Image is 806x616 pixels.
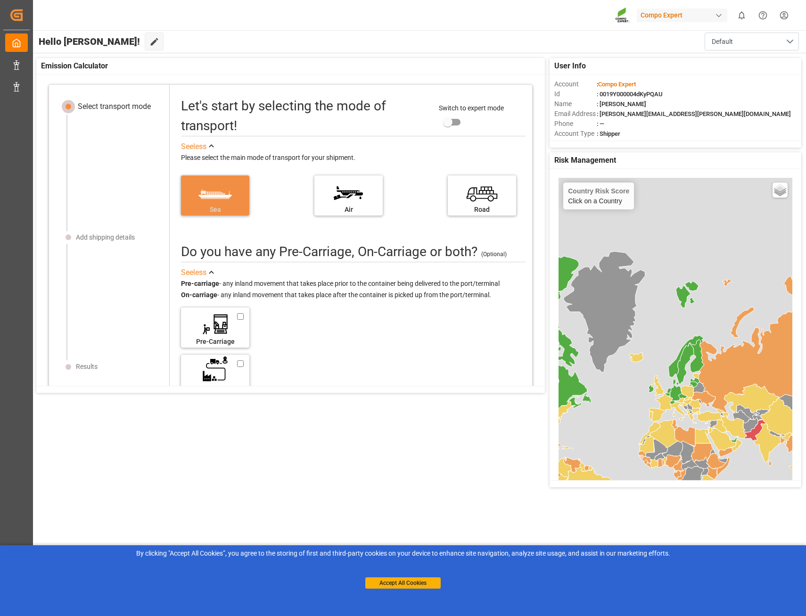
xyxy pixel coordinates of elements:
span: Id [554,89,597,99]
div: Results [76,362,98,372]
div: See less [181,141,206,152]
div: (Optional) [481,250,507,258]
span: Switch to expert mode [439,104,504,112]
div: Do you have any Pre-Carriage, On-Carriage or both? (optional) [181,242,477,262]
strong: On-carriage [181,291,217,299]
span: Account [554,79,597,89]
span: User Info [554,60,586,72]
div: Compo Expert [637,8,727,22]
span: : [PERSON_NAME] [597,100,646,108]
button: Accept All Cookies [365,577,441,589]
strong: Pre-carriage [181,280,219,287]
span: Email Address [554,109,597,119]
span: Emission Calculator [41,60,108,72]
span: : — [597,120,604,127]
button: Compo Expert [637,6,731,24]
span: : 0019Y000004dKyPQAU [597,91,663,98]
div: Add shipping details [76,233,135,242]
input: Pre-Carriage [237,312,244,321]
a: Layers [773,183,788,198]
span: Compo Expert [598,81,636,88]
div: Select transport mode [78,101,151,112]
span: Name [554,99,597,109]
button: open menu [705,33,799,50]
div: - any inland movement that takes place prior to the container being delivered to the port/termina... [181,278,526,301]
div: On-Carriage [186,384,245,394]
input: On-Carriage [237,359,244,368]
div: By clicking "Accept All Cookies”, you agree to the storing of first and third-party cookies on yo... [7,549,799,558]
span: Risk Management [554,155,616,166]
div: Click on a Country [568,187,629,205]
span: Phone [554,119,597,129]
div: Sea [186,205,245,215]
div: Let's start by selecting the mode of transport! [181,96,429,136]
span: : Shipper [597,130,620,137]
button: show 0 new notifications [731,5,752,26]
div: Air [319,205,378,215]
span: : [PERSON_NAME][EMAIL_ADDRESS][PERSON_NAME][DOMAIN_NAME] [597,110,791,117]
h4: Country Risk Score [568,187,629,195]
span: : [597,81,636,88]
div: See less [181,267,206,278]
div: Please select the main mode of transport for your shipment. [181,152,526,164]
span: Default [712,37,733,47]
span: Account Type [554,129,597,139]
div: Pre-Carriage [186,337,245,347]
img: Screenshot%202023-09-29%20at%2010.02.21.png_1712312052.png [615,7,630,24]
span: Hello [PERSON_NAME]! [39,33,140,50]
div: Road [452,205,511,215]
button: Help Center [752,5,773,26]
